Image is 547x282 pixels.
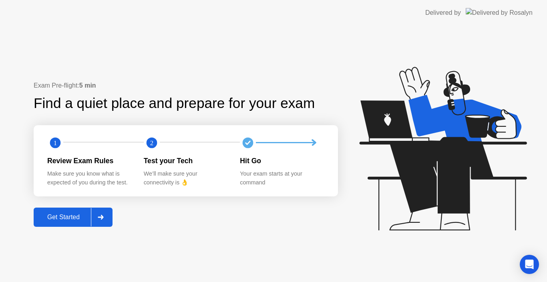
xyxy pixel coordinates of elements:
[34,208,113,227] button: Get Started
[34,81,338,90] div: Exam Pre-flight:
[240,170,324,187] div: Your exam starts at your command
[79,82,96,89] b: 5 min
[425,8,461,18] div: Delivered by
[466,8,533,17] img: Delivered by Rosalyn
[150,139,153,146] text: 2
[47,156,131,166] div: Review Exam Rules
[34,93,316,114] div: Find a quiet place and prepare for your exam
[520,255,539,274] div: Open Intercom Messenger
[144,170,227,187] div: We’ll make sure your connectivity is 👌
[36,214,91,221] div: Get Started
[54,139,57,146] text: 1
[47,170,131,187] div: Make sure you know what is expected of you during the test.
[144,156,227,166] div: Test your Tech
[240,156,324,166] div: Hit Go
